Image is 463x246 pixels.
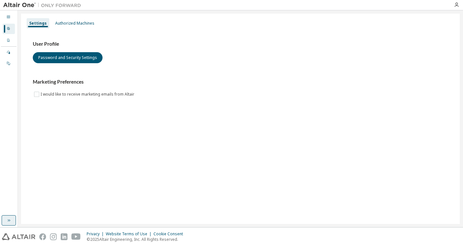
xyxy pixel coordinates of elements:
div: Settings [29,21,47,26]
button: Password and Security Settings [33,52,103,63]
img: facebook.svg [39,233,46,240]
img: linkedin.svg [61,233,67,240]
p: © 2025 Altair Engineering, Inc. All Rights Reserved. [87,237,187,242]
img: Altair One [3,2,84,8]
div: Privacy [87,231,106,237]
label: I would like to receive marketing emails from Altair [41,90,136,98]
div: Cookie Consent [153,231,187,237]
div: Company Profile [3,35,15,46]
div: On Prem [3,58,15,69]
div: Managed [3,47,15,58]
h3: User Profile [33,41,448,47]
h3: Marketing Preferences [33,79,448,85]
img: instagram.svg [50,233,57,240]
div: Website Terms of Use [106,231,153,237]
div: Authorized Machines [55,21,94,26]
div: User Profile [3,24,15,34]
div: Dashboard [3,12,15,22]
img: youtube.svg [71,233,81,240]
img: altair_logo.svg [2,233,35,240]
